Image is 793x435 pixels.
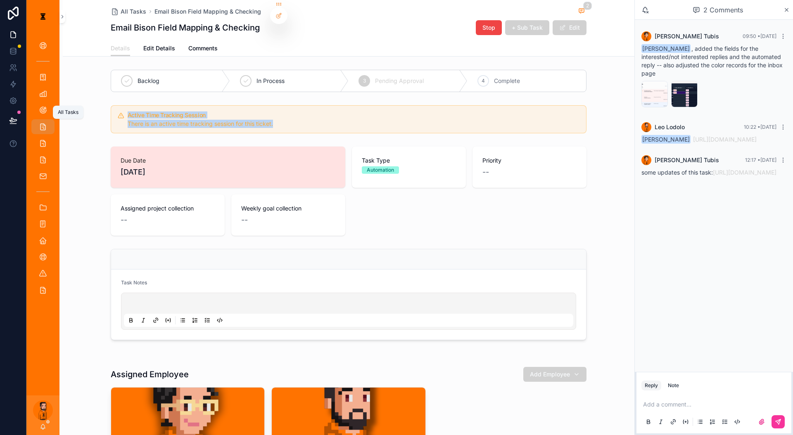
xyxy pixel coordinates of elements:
[745,157,776,163] span: 12:17 • [DATE]
[693,136,757,143] a: [URL][DOMAIN_NAME]
[375,77,424,85] span: Pending Approval
[641,381,661,390] button: Reply
[241,214,248,226] span: --
[512,24,543,32] span: + Sub Task
[128,120,579,128] div: There is an active time tracking session for this ticket.
[58,109,78,116] div: All Tasks
[744,124,776,130] span: 10:22 • [DATE]
[655,156,719,164] span: [PERSON_NAME] Tubis
[530,370,570,378] span: Add Employee
[494,77,520,85] span: Complete
[138,77,159,85] span: Backlog
[641,135,691,144] span: [PERSON_NAME]
[111,41,130,57] a: Details
[523,367,586,382] button: Add Employee
[482,166,489,178] span: --
[121,204,215,213] span: Assigned project collection
[362,156,456,165] span: Task Type
[143,41,175,57] a: Edit Details
[367,166,394,174] div: Automation
[121,156,335,165] span: Due Date
[641,169,776,176] span: some updates of this task:
[128,112,579,118] h5: Active Time Tracking Session
[482,156,577,165] span: Priority
[583,2,592,10] span: 2
[482,24,495,32] span: Stop
[505,20,549,35] button: + Sub Task
[256,77,285,85] span: In Process
[476,20,502,35] button: Stop
[121,279,147,286] span: Task Notes
[241,204,335,213] span: Weekly goal collection
[143,44,175,52] span: Edit Details
[577,7,586,17] button: 2
[655,123,685,131] span: Leo Lodolo
[713,169,776,176] a: [URL][DOMAIN_NAME]
[36,10,50,23] img: App logo
[703,5,743,15] span: 2 Comments
[121,166,335,178] span: [DATE]
[111,22,260,33] h1: Email Bison Field Mapping & Checking
[668,382,679,389] div: Note
[553,20,586,35] button: Edit
[188,44,218,52] span: Comments
[26,33,59,307] div: scrollable content
[111,44,130,52] span: Details
[121,7,146,16] span: All Tasks
[111,369,189,380] h1: Assigned Employee
[128,120,273,127] span: There is an active time tracking session for this ticket.
[641,45,783,77] span: , added the fields for the interested/not interested replies and the automated reply -- also adju...
[188,41,218,57] a: Comments
[665,381,682,390] button: Note
[641,44,691,53] span: [PERSON_NAME]
[363,78,366,84] span: 3
[154,7,261,16] a: Email Bison Field Mapping & Checking
[482,78,485,84] span: 4
[121,214,127,226] span: --
[743,33,776,39] span: 09:50 • [DATE]
[655,32,719,40] span: [PERSON_NAME] Tubis
[111,7,146,16] a: All Tasks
